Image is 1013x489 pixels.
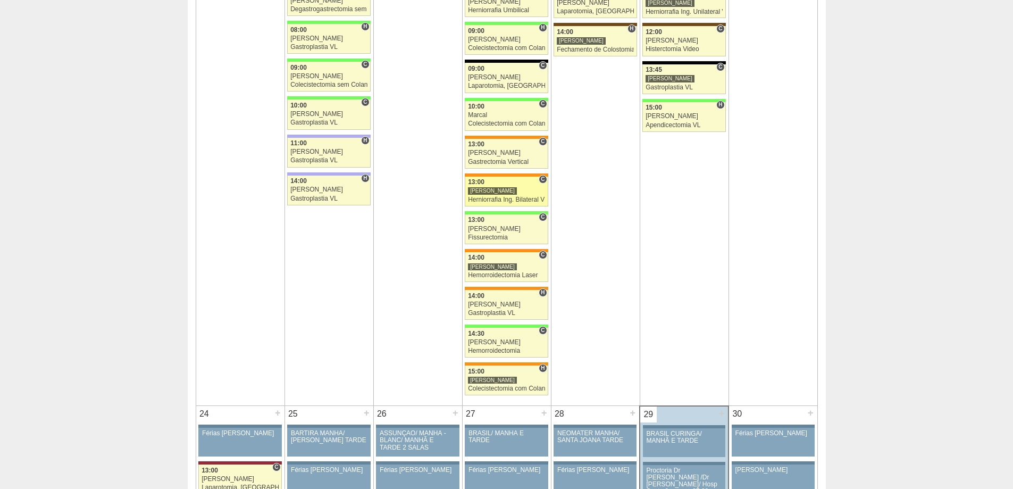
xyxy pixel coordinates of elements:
[642,102,725,132] a: H 15:00 [PERSON_NAME] Apendicectomia VL
[287,59,370,62] div: Key: Brasil
[642,64,725,94] a: C 13:45 [PERSON_NAME] Gastroplastia VL
[642,99,725,102] div: Key: Brasil
[290,64,307,71] span: 09:00
[468,159,545,165] div: Gastrectomia Vertical
[539,100,547,108] span: Consultório
[646,104,662,111] span: 15:00
[291,430,367,444] div: BARTIRA MANHÃ/ [PERSON_NAME] TARDE
[290,35,367,42] div: [PERSON_NAME]
[465,287,548,290] div: Key: São Luiz - SCS
[362,406,371,420] div: +
[468,430,545,444] div: BRASIL/ MANHÃ E TARDE
[554,461,637,465] div: Key: Aviso
[287,425,370,428] div: Key: Aviso
[287,461,370,465] div: Key: Aviso
[361,174,369,183] span: Hospital
[376,428,459,457] a: ASSUNÇÃO/ MANHÃ -BLANC/ MANHÃ E TARDE 2 SALAS
[465,428,548,457] a: BRASIL/ MANHÃ E TARDE
[290,186,367,193] div: [PERSON_NAME]
[539,137,547,146] span: Consultório
[290,148,367,155] div: [PERSON_NAME]
[646,37,723,44] div: [PERSON_NAME]
[468,187,517,195] div: [PERSON_NAME]
[451,406,460,420] div: +
[287,135,370,138] div: Key: Christóvão da Gama
[646,74,694,82] div: [PERSON_NAME]
[539,213,547,221] span: Consultório
[273,406,282,420] div: +
[468,347,545,354] div: Hemorroidectomia
[465,101,548,131] a: C 10:00 Marcal Colecistectomia com Colangiografia VL
[557,46,634,53] div: Fechamento de Colostomia ou Enterostomia
[202,430,278,437] div: Férias [PERSON_NAME]
[290,157,367,164] div: Gastroplastia VL
[465,98,548,101] div: Key: Brasil
[465,60,548,63] div: Key: Blanc
[732,461,815,465] div: Key: Aviso
[716,24,724,33] span: Consultório
[468,234,545,241] div: Fissurectomia
[287,176,370,205] a: H 14:00 [PERSON_NAME] Gastroplastia VL
[287,100,370,129] a: C 10:00 [PERSON_NAME] Gastroplastia VL
[290,6,367,13] div: Degastrogastrectomia sem vago
[465,249,548,252] div: Key: São Luiz - SCS
[468,254,484,261] span: 14:00
[468,112,545,119] div: Marcal
[646,28,662,36] span: 12:00
[468,263,517,271] div: [PERSON_NAME]
[468,150,545,156] div: [PERSON_NAME]
[468,301,545,308] div: [PERSON_NAME]
[465,461,548,465] div: Key: Aviso
[539,364,547,372] span: Hospital
[465,425,548,428] div: Key: Aviso
[468,292,484,300] span: 14:00
[465,25,548,55] a: H 09:00 [PERSON_NAME] Colecistectomia com Colangiografia VL
[557,430,633,444] div: NEOMATER MANHÃ/ SANTA JOANA TARDE
[287,428,370,457] a: BARTIRA MANHÃ/ [PERSON_NAME] TARDE
[290,119,367,126] div: Gastroplastia VL
[642,61,725,64] div: Key: Blanc
[539,288,547,297] span: Hospital
[557,467,633,474] div: Férias [PERSON_NAME]
[465,328,548,358] a: C 14:30 [PERSON_NAME] Hemorroidectomia
[465,366,548,395] a: H 15:00 [PERSON_NAME] Colecistectomia com Colangiografia VL
[468,226,545,233] div: [PERSON_NAME]
[642,26,725,56] a: C 12:00 [PERSON_NAME] Histerctomia Video
[628,406,637,420] div: +
[557,28,573,36] span: 14:00
[468,310,545,317] div: Gastroplastia VL
[468,216,484,223] span: 13:00
[291,467,367,474] div: Férias [PERSON_NAME]
[539,23,547,32] span: Hospital
[290,111,367,118] div: [PERSON_NAME]
[716,63,724,71] span: Consultório
[468,140,484,148] span: 13:00
[290,102,307,109] span: 10:00
[463,406,479,422] div: 27
[465,211,548,214] div: Key: Brasil
[468,368,484,375] span: 15:00
[468,376,517,384] div: [PERSON_NAME]
[468,27,484,35] span: 09:00
[465,290,548,320] a: H 14:00 [PERSON_NAME] Gastroplastia VL
[735,430,811,437] div: Férias [PERSON_NAME]
[465,22,548,25] div: Key: Brasil
[465,252,548,282] a: C 14:00 [PERSON_NAME] Hemorroidectomia Laser
[465,63,548,93] a: C 09:00 [PERSON_NAME] Laparotomia, [GEOGRAPHIC_DATA], Drenagem, Bridas VL
[465,173,548,177] div: Key: São Luiz - SCS
[643,425,725,428] div: Key: Aviso
[287,138,370,168] a: H 11:00 [PERSON_NAME] Gastroplastia VL
[539,251,547,259] span: Consultório
[361,136,369,145] span: Hospital
[732,428,815,457] a: Férias [PERSON_NAME]
[290,81,367,88] div: Colecistectomia sem Colangiografia VL
[468,45,545,52] div: Colecistectomia com Colangiografia VL
[468,330,484,337] span: 14:30
[642,23,725,26] div: Key: Santa Joana
[380,430,456,451] div: ASSUNÇÃO/ MANHÃ -BLANC/ MANHÃ E TARDE 2 SALAS
[540,406,549,420] div: +
[468,36,545,43] div: [PERSON_NAME]
[468,103,484,110] span: 10:00
[290,195,367,202] div: Gastroplastia VL
[468,7,545,14] div: Herniorrafia Umbilical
